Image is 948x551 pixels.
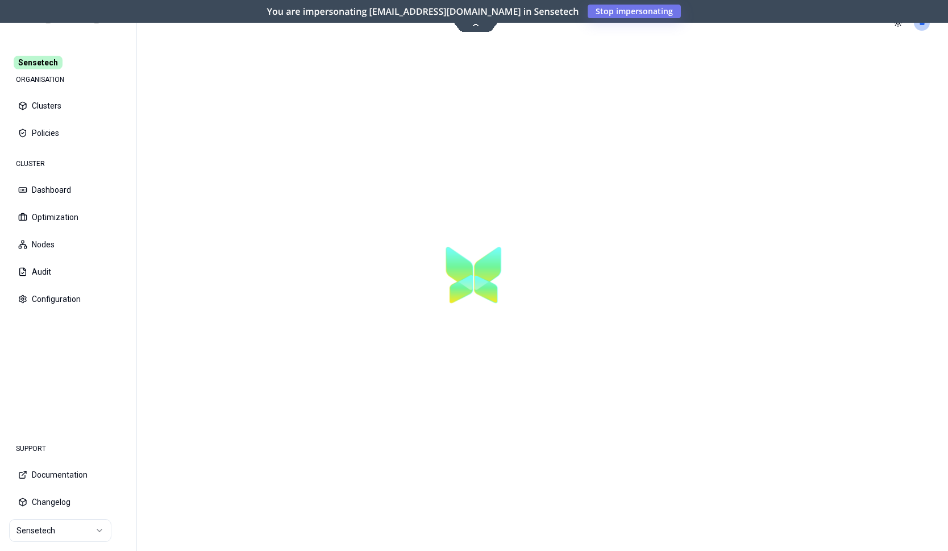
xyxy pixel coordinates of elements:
div: SUPPORT [9,437,127,460]
span: Sensetech [14,56,63,69]
div: CLUSTER [9,152,127,175]
div: ORGANISATION [9,68,127,91]
button: Policies [9,121,127,146]
button: Documentation [9,462,127,487]
button: Nodes [9,232,127,257]
button: Clusters [9,93,127,118]
button: Changelog [9,490,127,515]
button: Optimization [9,205,127,230]
button: Dashboard [9,177,127,202]
button: Audit [9,259,127,284]
button: Configuration [9,287,127,312]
